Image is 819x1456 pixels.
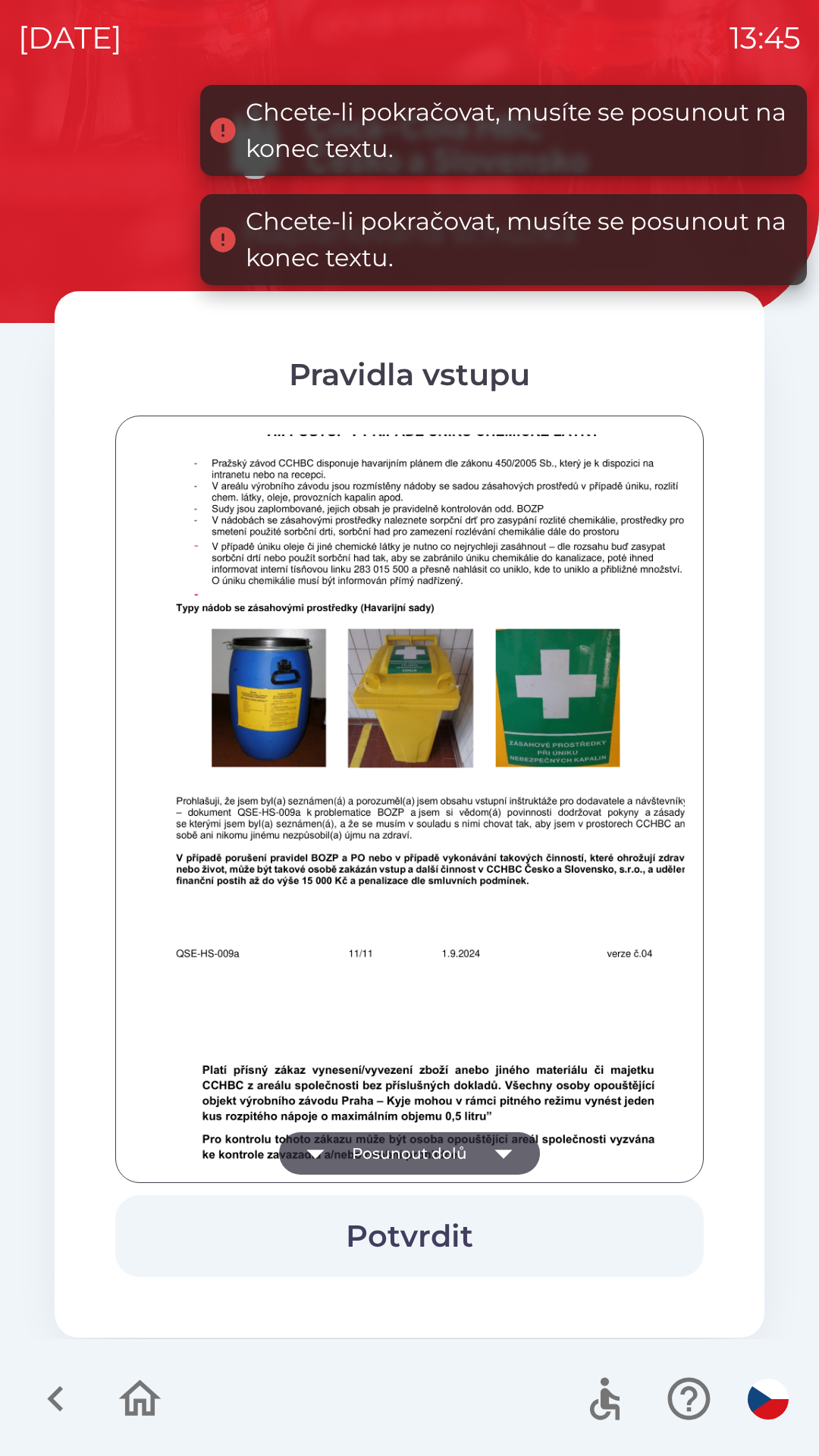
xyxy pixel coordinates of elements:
button: Posunout dolů [279,1132,540,1175]
button: Potvrdit [115,1195,704,1277]
img: AQyhpfgHXvW0AAAAAElFTkSuQmCC [134,151,723,983]
div: Pravidla vstupu [115,352,704,397]
p: [DATE] [18,15,122,61]
div: Chcete-li pokračovat, musíte se posunout na konec textu. [246,94,792,167]
img: Logo [55,106,764,179]
img: cs flag [748,1379,789,1420]
div: Chcete-li pokračovat, musíte se posunout na konec textu. [246,203,792,276]
p: 13:45 [730,15,801,61]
